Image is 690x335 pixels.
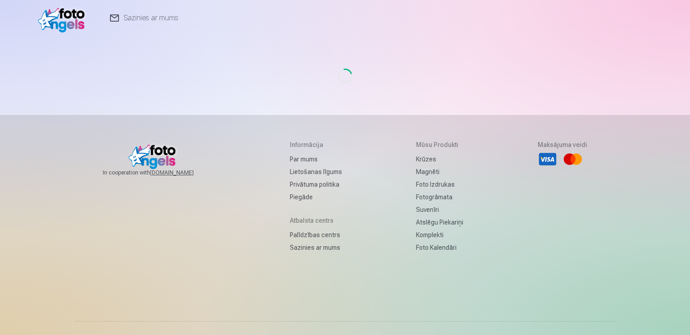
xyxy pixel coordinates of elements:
a: Fotogrāmata [416,191,463,203]
span: In cooperation with [103,169,215,176]
li: Mastercard [563,149,583,169]
a: Sazinies ar mums [290,241,342,254]
a: Komplekti [416,229,463,241]
a: Krūzes [416,153,463,165]
a: Suvenīri [416,203,463,216]
a: Par mums [290,153,342,165]
li: Visa [538,149,557,169]
a: Lietošanas līgums [290,165,342,178]
h5: Atbalsta centrs [290,216,342,225]
a: Privātuma politika [290,178,342,191]
a: Foto kalendāri [416,241,463,254]
a: Atslēgu piekariņi [416,216,463,229]
h5: Mūsu produkti [416,140,463,149]
img: /v1 [38,4,90,32]
a: Palīdzības centrs [290,229,342,241]
a: Magnēti [416,165,463,178]
a: Piegāde [290,191,342,203]
a: Foto izdrukas [416,178,463,191]
h5: Informācija [290,140,342,149]
h5: Maksājuma veidi [538,140,587,149]
a: [DOMAIN_NAME] [150,169,215,176]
